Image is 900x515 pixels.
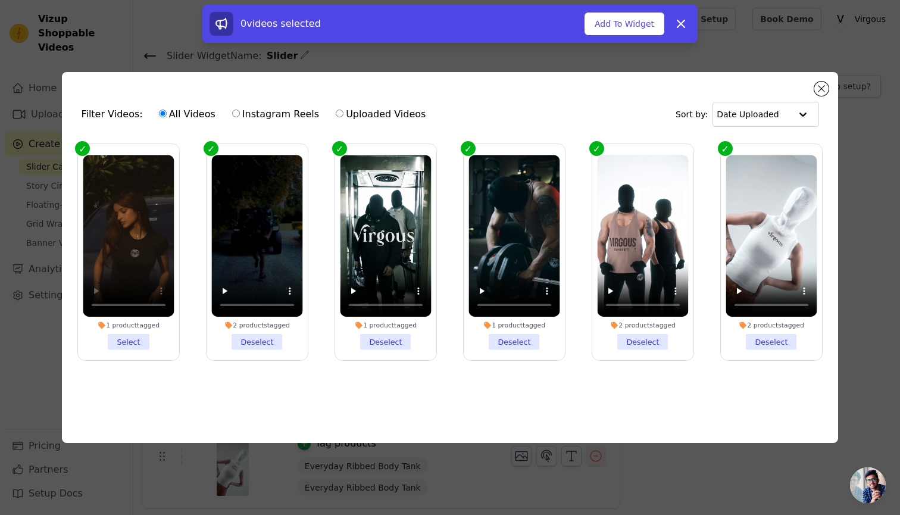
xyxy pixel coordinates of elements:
div: 1 product tagged [468,321,560,329]
div: Sort by: [676,102,819,127]
div: Filter Videos: [81,101,432,128]
div: 2 products tagged [212,321,303,329]
label: Uploaded Videos [335,107,426,122]
div: 2 products tagged [597,321,688,329]
label: All Videos [158,107,216,122]
label: Instagram Reels [232,107,320,122]
span: 0 videos selected [240,18,321,29]
div: 1 product tagged [83,321,174,329]
div: 2 products tagged [726,321,817,329]
div: 1 product tagged [340,321,432,329]
button: Close modal [814,82,829,96]
button: Add To Widget [585,13,664,35]
div: Open chat [850,467,886,503]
